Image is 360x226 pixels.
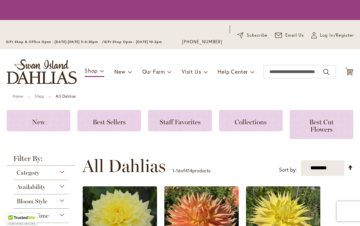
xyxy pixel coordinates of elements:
[6,40,104,44] span: Gift Shop & Office Open - [DATE]-[DATE] 9-4:30pm /
[235,118,267,126] span: Collections
[275,32,304,39] a: Email Us
[285,32,304,39] span: Email Us
[218,68,248,75] span: Help Center
[35,94,44,99] a: Shop
[247,32,268,39] span: Subscribe
[93,118,126,126] span: Best Sellers
[182,68,201,75] span: Visit Us
[32,118,45,126] span: New
[56,94,76,99] strong: All Dahlias
[279,164,297,176] label: Sort by:
[13,94,23,99] a: Home
[237,32,268,39] a: Subscribe
[176,167,181,174] span: 16
[172,165,210,176] p: - of products
[290,110,353,139] a: Best Cut Flowers
[7,110,70,131] a: New
[17,212,49,219] span: Bloom Time
[114,68,125,75] span: New
[219,110,283,131] a: Collections
[17,198,47,205] span: Bloom Style
[17,169,39,176] span: Category
[142,68,165,75] span: Our Farm
[5,202,24,221] iframe: Launch Accessibility Center
[104,40,162,44] span: Gift Shop Open - [DATE] 10-3pm
[311,32,354,39] a: Log In/Register
[17,183,45,191] span: Availability
[323,67,329,77] button: Search
[82,156,166,176] span: All Dahlias
[148,110,212,131] a: Staff Favorites
[185,167,192,174] span: 414
[172,167,174,174] span: 1
[7,155,75,166] strong: Filter By:
[77,110,141,131] a: Best Sellers
[320,32,354,39] span: Log In/Register
[160,118,201,126] span: Staff Favorites
[85,67,98,74] span: Shop
[182,39,222,45] a: [PHONE_NUMBER]
[7,59,77,84] a: store logo
[309,118,334,133] span: Best Cut Flowers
